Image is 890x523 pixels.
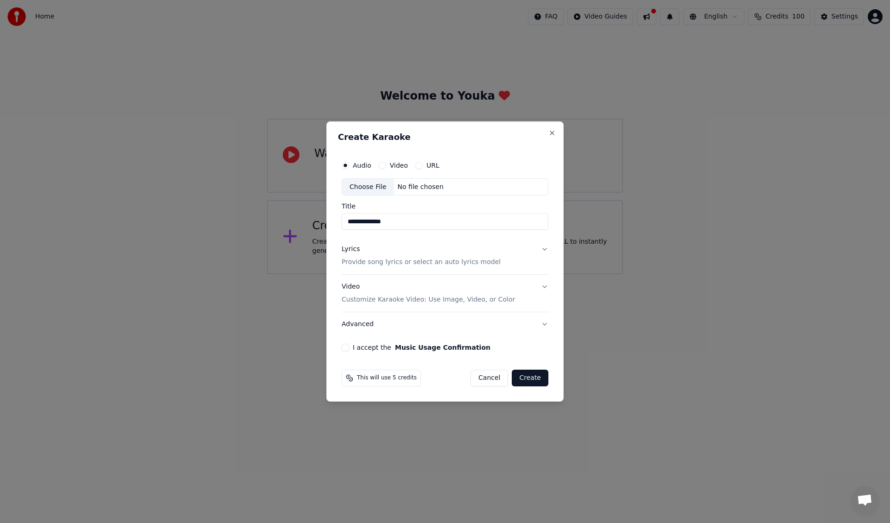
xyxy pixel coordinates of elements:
button: I accept the [395,344,490,351]
div: No file chosen [394,183,447,192]
label: Title [342,203,548,210]
button: LyricsProvide song lyrics or select an auto lyrics model [342,238,548,275]
div: Choose File [342,179,394,195]
label: Video [390,162,408,169]
button: Advanced [342,312,548,336]
p: Customize Karaoke Video: Use Image, Video, or Color [342,295,515,304]
button: Cancel [470,370,508,386]
p: Provide song lyrics or select an auto lyrics model [342,258,501,267]
button: VideoCustomize Karaoke Video: Use Image, Video, or Color [342,275,548,312]
div: Lyrics [342,245,360,254]
label: URL [426,162,439,169]
button: Create [512,370,548,386]
label: Audio [353,162,371,169]
h2: Create Karaoke [338,133,552,141]
span: This will use 5 credits [357,374,417,382]
div: Video [342,283,515,305]
label: I accept the [353,344,490,351]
